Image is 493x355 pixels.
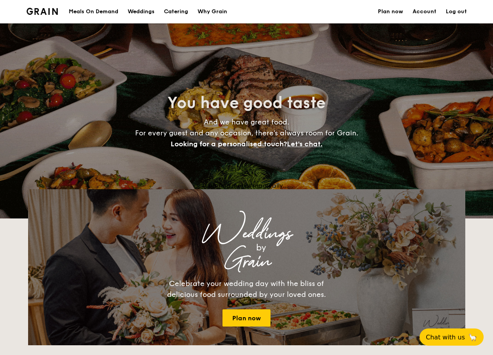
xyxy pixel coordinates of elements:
span: 🦙 [468,333,477,342]
div: Loading menus magically... [28,182,465,189]
div: Grain [97,255,397,269]
img: Grain [27,8,58,15]
div: by [126,241,397,255]
a: Plan now [222,309,271,327]
div: Celebrate your wedding day with the bliss of delicious food surrounded by your loved ones. [159,278,335,300]
button: Chat with us🦙 [420,328,484,346]
span: Let's chat. [287,140,322,148]
span: Chat with us [426,334,465,341]
div: Weddings [97,227,397,241]
a: Logotype [27,8,58,15]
